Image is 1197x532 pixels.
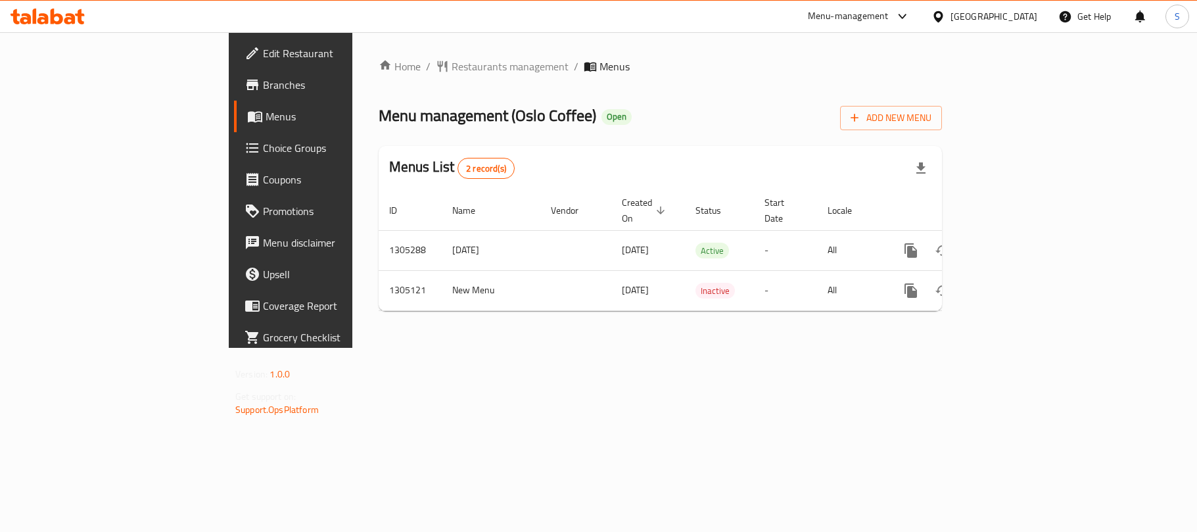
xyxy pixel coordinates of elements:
[263,45,418,61] span: Edit Restaurant
[840,106,942,130] button: Add New Menu
[895,275,927,306] button: more
[695,243,729,258] span: Active
[574,59,578,74] li: /
[599,59,630,74] span: Menus
[754,270,817,310] td: -
[263,172,418,187] span: Coupons
[601,111,632,122] span: Open
[927,235,958,266] button: Change Status
[379,191,1032,311] table: enhanced table
[234,164,429,195] a: Coupons
[828,203,869,218] span: Locale
[622,281,649,299] span: [DATE]
[452,203,492,218] span: Name
[851,110,931,126] span: Add New Menu
[695,203,738,218] span: Status
[263,77,418,93] span: Branches
[1175,9,1180,24] span: S
[622,195,669,226] span: Created On
[754,230,817,270] td: -
[458,162,514,175] span: 2 record(s)
[817,270,885,310] td: All
[263,140,418,156] span: Choice Groups
[601,109,632,125] div: Open
[764,195,801,226] span: Start Date
[263,266,418,282] span: Upsell
[379,101,596,130] span: Menu management ( Oslo Coffee )
[379,59,942,74] nav: breadcrumb
[266,109,418,124] span: Menus
[234,227,429,258] a: Menu disclaimer
[389,157,515,179] h2: Menus List
[235,388,296,405] span: Get support on:
[263,235,418,251] span: Menu disclaimer
[270,366,290,383] span: 1.0.0
[263,329,418,345] span: Grocery Checklist
[234,37,429,69] a: Edit Restaurant
[951,9,1037,24] div: [GEOGRAPHIC_DATA]
[452,59,569,74] span: Restaurants management
[895,235,927,266] button: more
[234,101,429,132] a: Menus
[389,203,414,218] span: ID
[927,275,958,306] button: Change Status
[442,230,540,270] td: [DATE]
[234,258,429,290] a: Upsell
[234,69,429,101] a: Branches
[436,59,569,74] a: Restaurants management
[263,203,418,219] span: Promotions
[551,203,596,218] span: Vendor
[808,9,889,24] div: Menu-management
[235,401,319,418] a: Support.OpsPlatform
[234,322,429,353] a: Grocery Checklist
[235,366,268,383] span: Version:
[442,270,540,310] td: New Menu
[263,298,418,314] span: Coverage Report
[905,153,937,184] div: Export file
[885,191,1032,231] th: Actions
[234,132,429,164] a: Choice Groups
[234,195,429,227] a: Promotions
[458,158,515,179] div: Total records count
[817,230,885,270] td: All
[695,283,735,299] span: Inactive
[622,241,649,258] span: [DATE]
[234,290,429,322] a: Coverage Report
